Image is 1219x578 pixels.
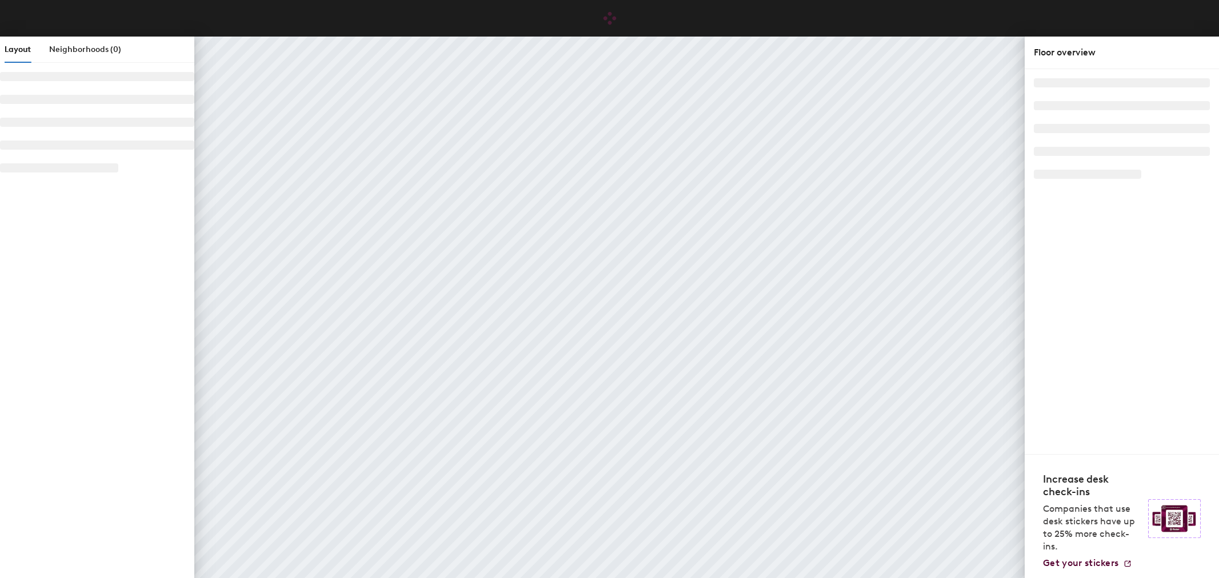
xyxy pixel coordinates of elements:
span: Get your stickers [1043,557,1118,568]
img: Sticker logo [1148,499,1201,538]
h4: Increase desk check-ins [1043,473,1141,498]
a: Get your stickers [1043,557,1132,569]
div: Floor overview [1034,46,1210,59]
p: Companies that use desk stickers have up to 25% more check-ins. [1043,503,1141,553]
span: Neighborhoods (0) [49,45,121,54]
span: Layout [5,45,31,54]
